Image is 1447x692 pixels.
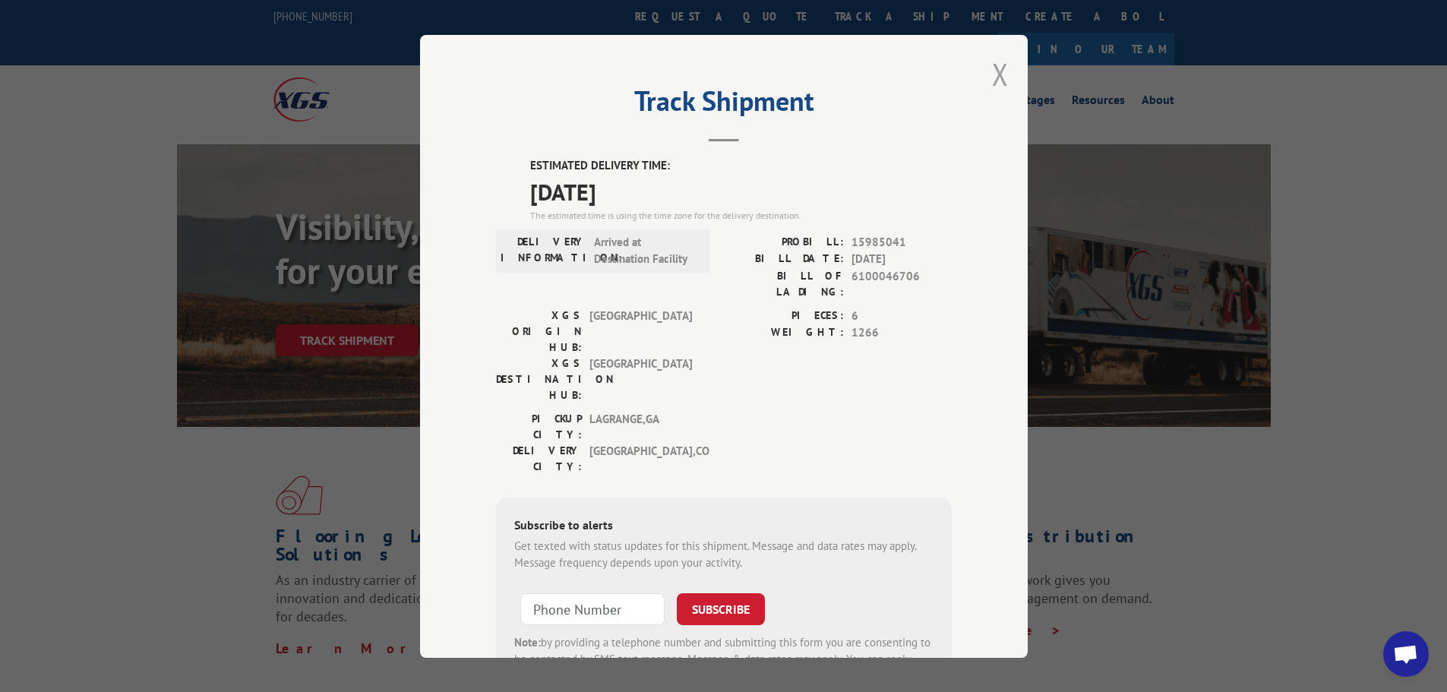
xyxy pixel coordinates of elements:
[851,251,952,268] span: [DATE]
[501,233,586,267] label: DELIVERY INFORMATION:
[724,324,844,342] label: WEIGHT:
[724,307,844,324] label: PIECES:
[514,634,934,685] div: by providing a telephone number and submitting this form you are consenting to be contacted by SM...
[589,410,692,442] span: LAGRANGE , GA
[851,307,952,324] span: 6
[724,251,844,268] label: BILL DATE:
[724,233,844,251] label: PROBILL:
[589,355,692,403] span: [GEOGRAPHIC_DATA]
[530,157,952,175] label: ESTIMATED DELIVERY TIME:
[594,233,697,267] span: Arrived at Destination Facility
[496,410,582,442] label: PICKUP CITY:
[514,515,934,537] div: Subscribe to alerts
[520,592,665,624] input: Phone Number
[514,634,541,649] strong: Note:
[530,208,952,222] div: The estimated time is using the time zone for the delivery destination.
[530,174,952,208] span: [DATE]
[496,355,582,403] label: XGS DESTINATION HUB:
[677,592,765,624] button: SUBSCRIBE
[589,442,692,474] span: [GEOGRAPHIC_DATA] , CO
[851,233,952,251] span: 15985041
[1383,631,1429,677] div: Open chat
[496,90,952,119] h2: Track Shipment
[851,267,952,299] span: 6100046706
[851,324,952,342] span: 1266
[992,54,1009,94] button: Close modal
[496,307,582,355] label: XGS ORIGIN HUB:
[514,537,934,571] div: Get texted with status updates for this shipment. Message and data rates may apply. Message frequ...
[724,267,844,299] label: BILL OF LADING:
[589,307,692,355] span: [GEOGRAPHIC_DATA]
[496,442,582,474] label: DELIVERY CITY:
